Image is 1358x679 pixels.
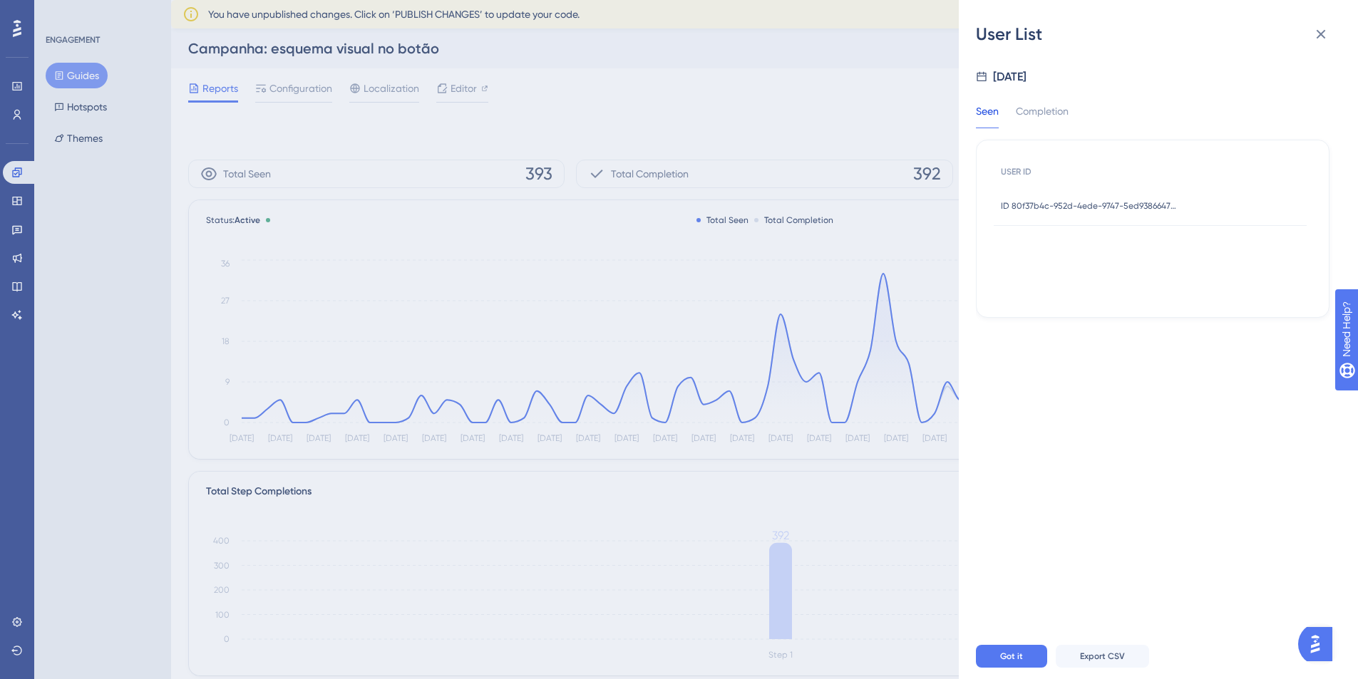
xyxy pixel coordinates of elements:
[976,645,1047,668] button: Got it
[1056,645,1149,668] button: Export CSV
[1080,651,1125,662] span: Export CSV
[1016,103,1069,128] div: Completion
[1001,166,1032,177] span: USER ID
[1298,623,1341,665] iframe: UserGuiding AI Assistant Launcher
[976,23,1341,46] div: User List
[1001,200,1179,212] span: ID 80f37b4c-952d-4ede-9747-5ed938664703
[1000,651,1023,662] span: Got it
[976,103,999,128] div: Seen
[993,68,1027,85] div: [DATE]
[34,4,89,21] span: Need Help?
